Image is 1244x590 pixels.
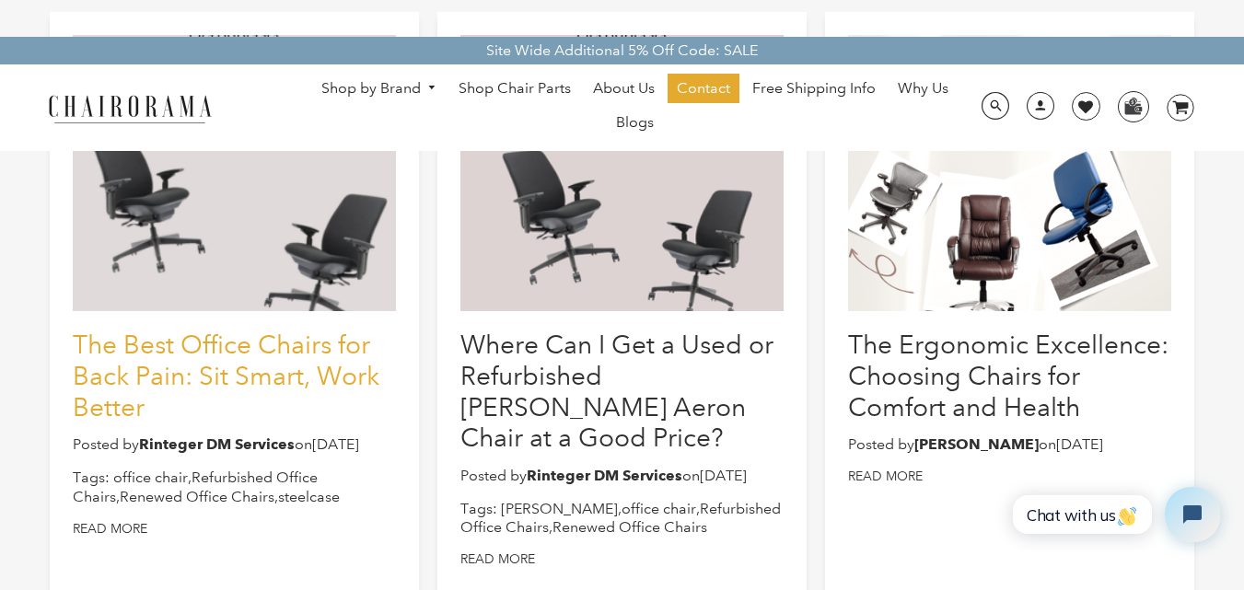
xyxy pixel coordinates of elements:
[622,500,696,517] a: office chair
[73,435,396,455] p: Posted by on
[668,74,739,103] a: Contact
[752,79,876,98] span: Free Shipping Info
[120,488,274,505] a: Renewed Office Chairs
[278,488,340,505] a: steelcase
[73,520,147,537] a: Read more
[527,467,682,484] strong: Rinteger DM Services
[1056,435,1103,453] time: [DATE]
[113,469,188,486] a: office chair
[460,467,785,486] p: Posted by on
[889,74,958,103] a: Why Us
[38,92,222,124] img: chairorama
[73,330,379,422] a: The Best Office Chairs for Back Pain: Sit Smart, Work Better
[848,330,1168,422] a: The Ergonomic Excellence: Choosing Chairs for Comfort and Health
[501,500,618,517] a: [PERSON_NAME]
[460,500,781,537] a: Refurbished Office Chairs
[584,74,664,103] a: About Us
[460,330,773,453] a: Where Can I Get a Used or Refurbished [PERSON_NAME] Aeron Chair at a Good Price?
[848,468,923,484] a: Read more
[449,74,580,103] a: Shop Chair Parts
[73,469,318,505] a: Refurbished Office Chairs
[312,75,447,103] a: Shop by Brand
[1119,92,1147,120] img: WhatsApp_Image_2024-07-12_at_16.23.01.webp
[459,79,571,98] span: Shop Chair Parts
[593,79,655,98] span: About Us
[616,113,654,133] span: Blogs
[312,435,359,453] time: [DATE]
[607,108,663,137] a: Blogs
[552,518,707,536] a: Renewed Office Chairs
[743,74,885,103] a: Free Shipping Info
[700,467,747,484] time: [DATE]
[848,435,1171,455] p: Posted by on
[898,79,948,98] span: Why Us
[73,469,396,507] li: , , ,
[460,550,535,567] a: Read more
[460,500,497,517] span: Tags:
[300,74,971,142] nav: DesktopNavigation
[460,500,785,538] li: , , ,
[677,79,730,98] span: Contact
[139,435,295,453] strong: Rinteger DM Services
[993,471,1236,558] iframe: Tidio Chat
[73,469,110,486] span: Tags:
[914,435,1039,453] strong: [PERSON_NAME]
